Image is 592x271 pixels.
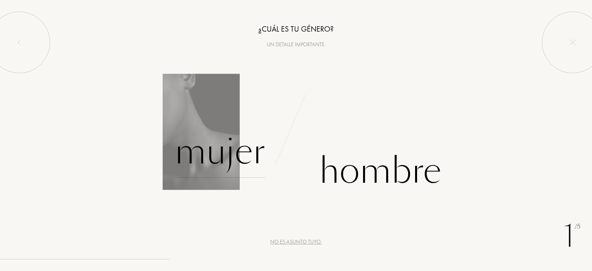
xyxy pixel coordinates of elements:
[563,213,580,259] div: 1
[570,39,576,45] img: quit_onboard.svg
[175,126,265,178] div: Mujer
[575,222,580,231] span: /5
[270,238,322,246] div: No es asunto tuyo.
[16,39,22,45] img: left_onboard.svg
[319,145,441,197] div: Hombre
